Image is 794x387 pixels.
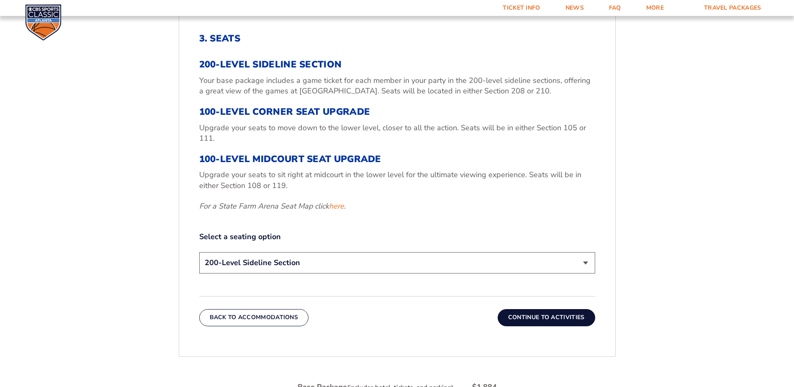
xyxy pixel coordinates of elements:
h2: 3. Seats [199,33,595,44]
button: Continue To Activities [498,309,595,326]
h3: 100-Level Midcourt Seat Upgrade [199,154,595,165]
p: Your base package includes a game ticket for each member in your party in the 200-level sideline ... [199,75,595,96]
h3: 100-Level Corner Seat Upgrade [199,106,595,117]
em: For a State Farm Arena Seat Map click . [199,201,346,211]
p: Upgrade your seats to sit right at midcourt in the lower level for the ultimate viewing experienc... [199,170,595,191]
img: CBS Sports Classic [25,4,62,41]
h3: 200-Level Sideline Section [199,59,595,70]
button: Back To Accommodations [199,309,309,326]
label: Select a seating option [199,232,595,242]
p: Upgrade your seats to move down to the lower level, closer to all the action. Seats will be in ei... [199,123,595,144]
a: here [329,201,344,212]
